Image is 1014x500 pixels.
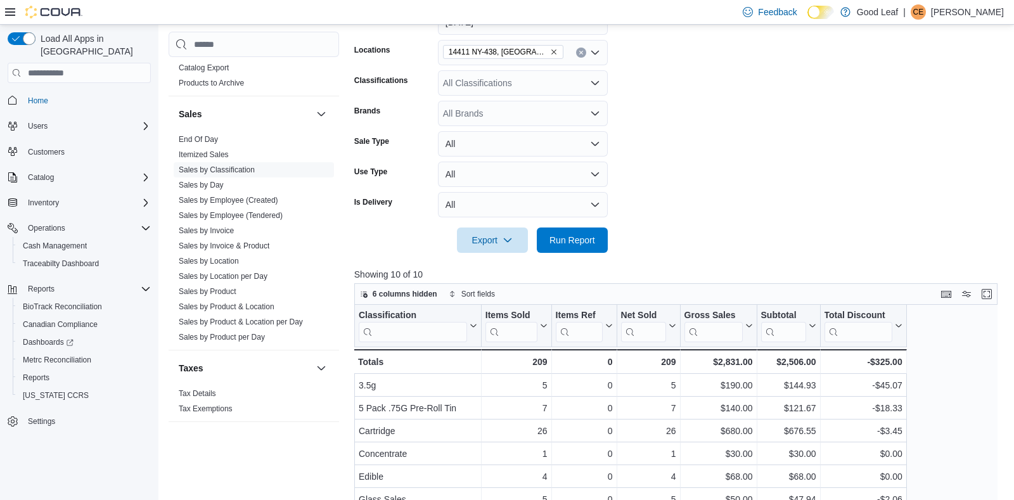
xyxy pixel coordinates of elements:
button: 6 columns hidden [355,286,442,302]
a: Sales by Day [179,181,224,189]
span: Dark Mode [807,19,808,20]
div: 5 [485,378,548,394]
span: Traceabilty Dashboard [23,259,99,269]
button: Reports [13,369,156,387]
a: Traceabilty Dashboard [18,256,104,271]
span: Sales by Day [179,180,224,190]
span: Sort fields [461,289,495,299]
a: BioTrack Reconciliation [18,299,107,314]
h3: Sales [179,108,202,120]
div: 209 [485,354,548,369]
button: Subtotal [760,310,816,342]
div: Classification [359,310,467,342]
button: Taxes [179,362,311,375]
div: 0 [555,354,612,369]
label: Classifications [354,75,408,86]
span: Catalog Export [179,63,229,73]
div: 5 [620,378,676,394]
div: $121.67 [760,401,816,416]
div: Taxes [169,386,339,421]
span: Traceabilty Dashboard [18,256,151,271]
span: 14411 NY-438, [GEOGRAPHIC_DATA] [449,46,548,58]
span: Users [23,119,151,134]
button: Export [457,228,528,253]
span: Products to Archive [179,78,244,88]
div: $2,506.00 [760,354,816,369]
div: 4 [485,470,548,485]
a: Sales by Classification [179,165,255,174]
button: [US_STATE] CCRS [13,387,156,404]
nav: Complex example [8,86,151,463]
button: Inventory [23,195,64,210]
div: Items Sold [485,310,537,322]
span: Canadian Compliance [18,317,151,332]
h3: Taxes [179,362,203,375]
span: Catalog [23,170,151,185]
div: -$18.33 [824,401,902,416]
span: [US_STATE] CCRS [23,390,89,401]
span: Tax Details [179,388,216,399]
span: Home [23,92,151,108]
div: 26 [620,424,676,439]
a: Sales by Invoice [179,226,234,235]
a: [US_STATE] CCRS [18,388,94,403]
div: $30.00 [684,447,752,462]
div: 3.5g [359,378,477,394]
div: Edible [359,470,477,485]
p: Showing 10 of 10 [354,268,1004,281]
button: Open list of options [590,48,600,58]
span: Operations [23,221,151,236]
div: Totals [358,354,477,369]
span: Settings [23,413,151,429]
div: 0 [555,424,612,439]
div: 26 [485,424,548,439]
button: Open list of options [590,108,600,119]
div: Concentrate [359,447,477,462]
span: Sales by Product per Day [179,332,265,342]
span: Export [465,228,520,253]
span: Dashboards [18,335,151,350]
button: All [438,131,608,157]
button: Taxes [314,361,329,376]
button: Reports [3,280,156,298]
div: Items Ref [555,310,602,342]
button: Users [23,119,53,134]
a: Sales by Invoice & Product [179,241,269,250]
span: End Of Day [179,134,218,144]
a: Home [23,93,53,108]
img: Cova [25,6,82,18]
div: -$45.07 [824,378,902,394]
a: Sales by Product & Location [179,302,274,311]
button: Total Discount [824,310,902,342]
div: 209 [620,354,676,369]
span: Cash Management [18,238,151,253]
span: Tax Exemptions [179,404,233,414]
span: Sales by Invoice & Product [179,241,269,251]
button: BioTrack Reconciliation [13,298,156,316]
span: Sales by Classification [179,165,255,175]
button: Catalog [23,170,59,185]
div: Items Ref [555,310,602,322]
div: $676.55 [760,424,816,439]
button: Users [3,117,156,135]
div: $144.93 [760,378,816,394]
button: Keyboard shortcuts [939,286,954,302]
div: Net Sold [620,310,665,322]
a: End Of Day [179,135,218,144]
span: Sales by Product & Location per Day [179,317,303,327]
div: $2,831.00 [684,354,752,369]
div: 1 [485,447,548,462]
div: Subtotal [760,310,805,322]
button: Gross Sales [684,310,752,342]
div: $190.00 [684,378,752,394]
input: Dark Mode [807,6,834,19]
a: Sales by Location [179,257,239,266]
div: $68.00 [684,470,752,485]
span: Sales by Product [179,286,236,297]
span: Customers [23,144,151,160]
span: Reports [23,281,151,297]
div: Total Discount [824,310,892,342]
div: Total Discount [824,310,892,322]
a: Customers [23,144,70,160]
span: Operations [28,223,65,233]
